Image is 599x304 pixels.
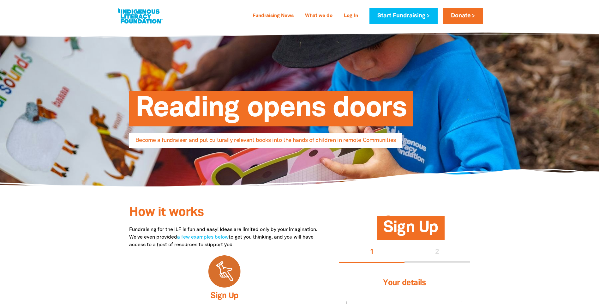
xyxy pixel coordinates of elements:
[369,8,438,24] a: Start Fundraising
[346,271,462,296] h3: Your details
[340,11,362,21] a: Log In
[301,11,336,21] a: What we do
[135,96,407,126] span: Reading opens doors
[339,242,404,263] button: Stage 1
[249,11,297,21] a: Fundraising News
[129,226,320,249] p: Fundraising for the ILF is fun and easy! Ideas are limited only by your imagination. We've even p...
[443,8,482,24] a: Donate
[177,235,229,240] a: a few examples below
[135,138,396,148] span: Become a fundraiser and put culturally relevant books into the hands of children in remote Commun...
[129,207,204,218] span: How it works
[383,221,438,240] span: Sign Up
